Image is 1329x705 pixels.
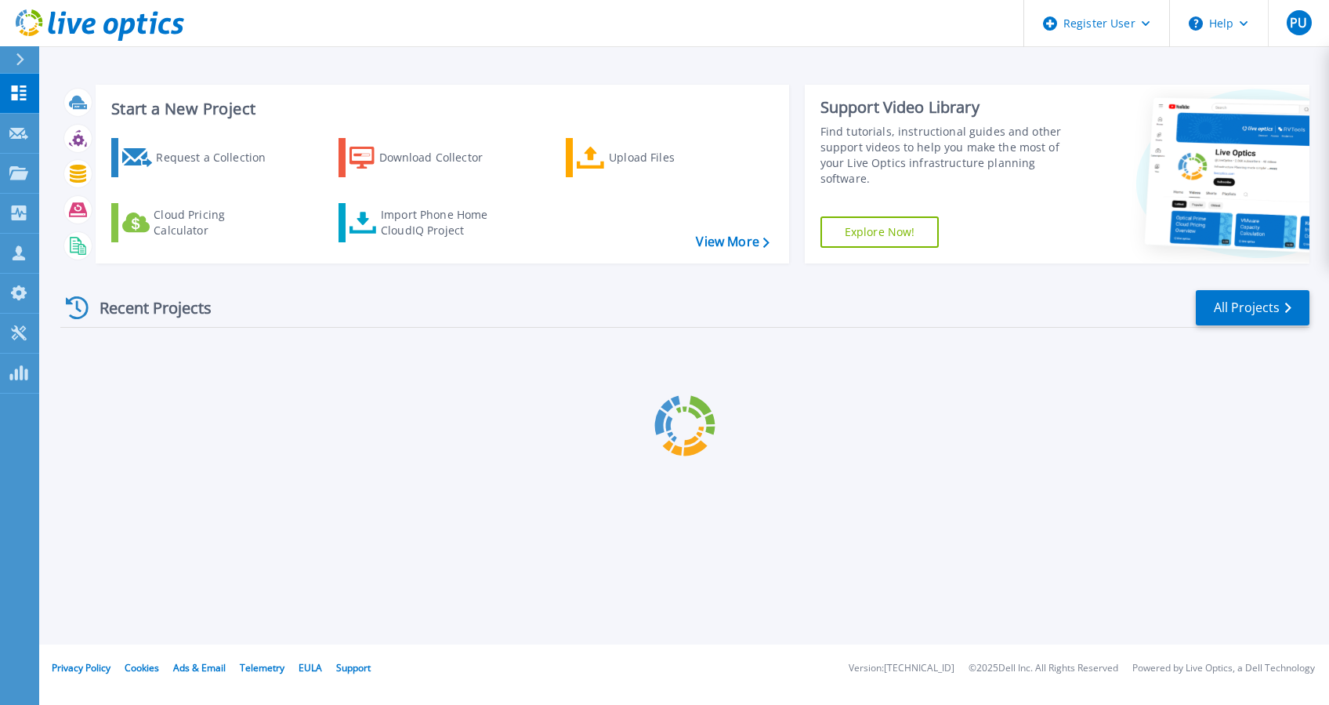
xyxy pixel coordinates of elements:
[52,661,110,674] a: Privacy Policy
[336,661,371,674] a: Support
[381,207,503,238] div: Import Phone Home CloudIQ Project
[820,124,1076,187] div: Find tutorials, instructional guides and other support videos to help you make the most of your L...
[1132,663,1315,674] li: Powered by Live Optics, a Dell Technology
[240,661,284,674] a: Telemetry
[154,207,279,238] div: Cloud Pricing Calculator
[849,663,954,674] li: Version: [TECHNICAL_ID]
[125,661,159,674] a: Cookies
[111,138,286,177] a: Request a Collection
[566,138,741,177] a: Upload Files
[696,234,769,249] a: View More
[820,97,1076,118] div: Support Video Library
[1290,16,1307,29] span: PU
[299,661,322,674] a: EULA
[111,100,769,118] h3: Start a New Project
[111,203,286,242] a: Cloud Pricing Calculator
[1196,290,1309,325] a: All Projects
[609,142,734,173] div: Upload Files
[379,142,505,173] div: Download Collector
[339,138,513,177] a: Download Collector
[820,216,940,248] a: Explore Now!
[173,661,226,674] a: Ads & Email
[156,142,281,173] div: Request a Collection
[969,663,1118,674] li: © 2025 Dell Inc. All Rights Reserved
[60,289,233,327] div: Recent Projects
